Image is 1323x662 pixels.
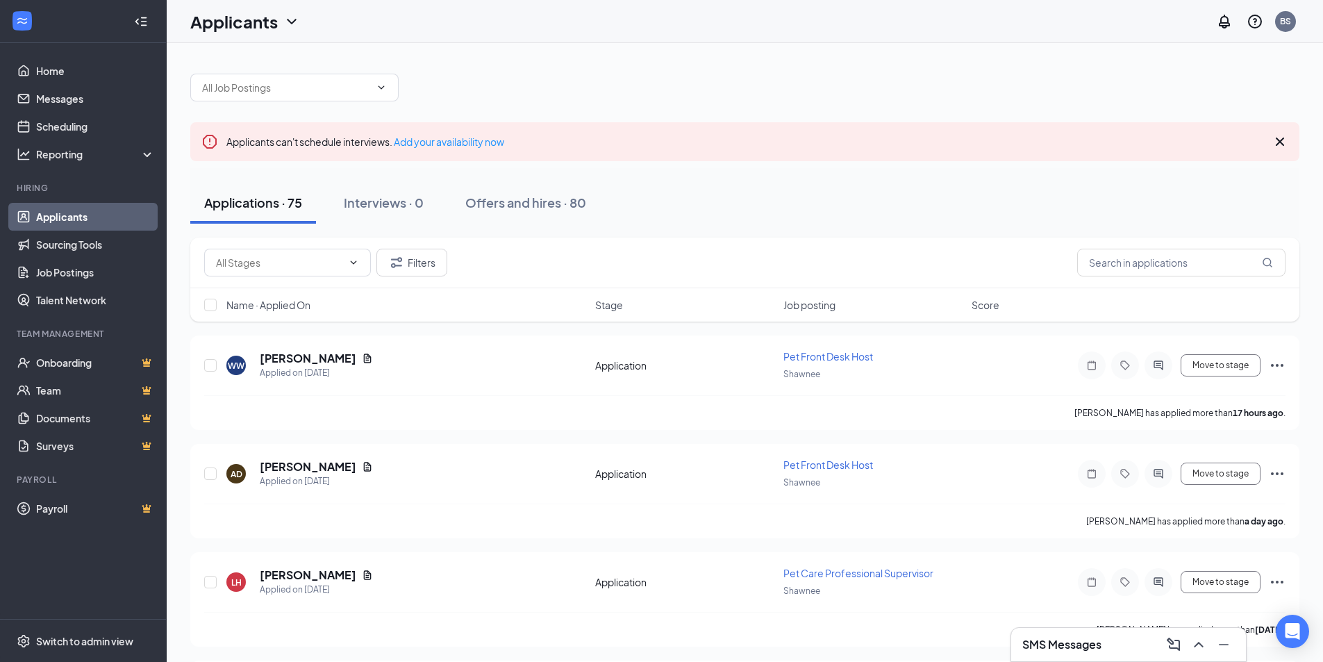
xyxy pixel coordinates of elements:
[1077,249,1285,276] input: Search in applications
[231,468,242,480] div: AD
[465,194,586,211] div: Offers and hires · 80
[783,369,820,379] span: Shawnee
[17,474,152,486] div: Payroll
[1190,636,1207,653] svg: ChevronUp
[1245,516,1283,527] b: a day ago
[376,82,387,93] svg: ChevronDown
[204,194,302,211] div: Applications · 75
[344,194,424,211] div: Interviews · 0
[1150,577,1167,588] svg: ActiveChat
[388,254,405,271] svg: Filter
[283,13,300,30] svg: ChevronDown
[1086,515,1285,527] p: [PERSON_NAME] has applied more than .
[1233,408,1283,418] b: 17 hours ago
[231,577,242,588] div: LH
[783,458,873,471] span: Pet Front Desk Host
[783,350,873,363] span: Pet Front Desk Host
[36,231,155,258] a: Sourcing Tools
[36,634,133,648] div: Switch to admin view
[972,298,999,312] span: Score
[36,85,155,113] a: Messages
[1247,13,1263,30] svg: QuestionInfo
[1117,360,1133,371] svg: Tag
[36,147,156,161] div: Reporting
[190,10,278,33] h1: Applicants
[783,477,820,488] span: Shawnee
[216,255,342,270] input: All Stages
[348,257,359,268] svg: ChevronDown
[1213,634,1235,656] button: Minimize
[595,575,775,589] div: Application
[362,461,373,472] svg: Document
[1083,577,1100,588] svg: Note
[202,80,370,95] input: All Job Postings
[595,358,775,372] div: Application
[1117,468,1133,479] svg: Tag
[260,459,356,474] h5: [PERSON_NAME]
[1276,615,1309,648] div: Open Intercom Messenger
[36,57,155,85] a: Home
[1163,634,1185,656] button: ComposeMessage
[595,298,623,312] span: Stage
[17,182,152,194] div: Hiring
[260,351,356,366] h5: [PERSON_NAME]
[1255,624,1283,635] b: [DATE]
[228,360,244,372] div: WW
[1097,624,1285,636] p: [PERSON_NAME] has applied more than .
[1083,468,1100,479] svg: Note
[36,286,155,314] a: Talent Network
[36,495,155,522] a: PayrollCrown
[1083,360,1100,371] svg: Note
[1272,133,1288,150] svg: Cross
[1022,637,1101,652] h3: SMS Messages
[1188,634,1210,656] button: ChevronUp
[1150,360,1167,371] svg: ActiveChat
[783,567,933,579] span: Pet Care Professional Supervisor
[362,570,373,581] svg: Document
[1150,468,1167,479] svg: ActiveChat
[1074,407,1285,419] p: [PERSON_NAME] has applied more than .
[595,467,775,481] div: Application
[1181,571,1260,593] button: Move to stage
[376,249,447,276] button: Filter Filters
[260,366,373,380] div: Applied on [DATE]
[1215,636,1232,653] svg: Minimize
[201,133,218,150] svg: Error
[36,113,155,140] a: Scheduling
[36,258,155,286] a: Job Postings
[783,298,835,312] span: Job posting
[1280,15,1291,27] div: BS
[36,203,155,231] a: Applicants
[1181,354,1260,376] button: Move to stage
[783,586,820,596] span: Shawnee
[226,298,310,312] span: Name · Applied On
[1181,463,1260,485] button: Move to stage
[36,376,155,404] a: TeamCrown
[1269,574,1285,590] svg: Ellipses
[394,135,504,148] a: Add your availability now
[260,474,373,488] div: Applied on [DATE]
[226,135,504,148] span: Applicants can't schedule interviews.
[1117,577,1133,588] svg: Tag
[1269,357,1285,374] svg: Ellipses
[36,349,155,376] a: OnboardingCrown
[17,328,152,340] div: Team Management
[1262,257,1273,268] svg: MagnifyingGlass
[1269,465,1285,482] svg: Ellipses
[134,15,148,28] svg: Collapse
[15,14,29,28] svg: WorkstreamLogo
[17,634,31,648] svg: Settings
[36,432,155,460] a: SurveysCrown
[1165,636,1182,653] svg: ComposeMessage
[36,404,155,432] a: DocumentsCrown
[1216,13,1233,30] svg: Notifications
[260,568,356,583] h5: [PERSON_NAME]
[362,353,373,364] svg: Document
[260,583,373,597] div: Applied on [DATE]
[17,147,31,161] svg: Analysis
